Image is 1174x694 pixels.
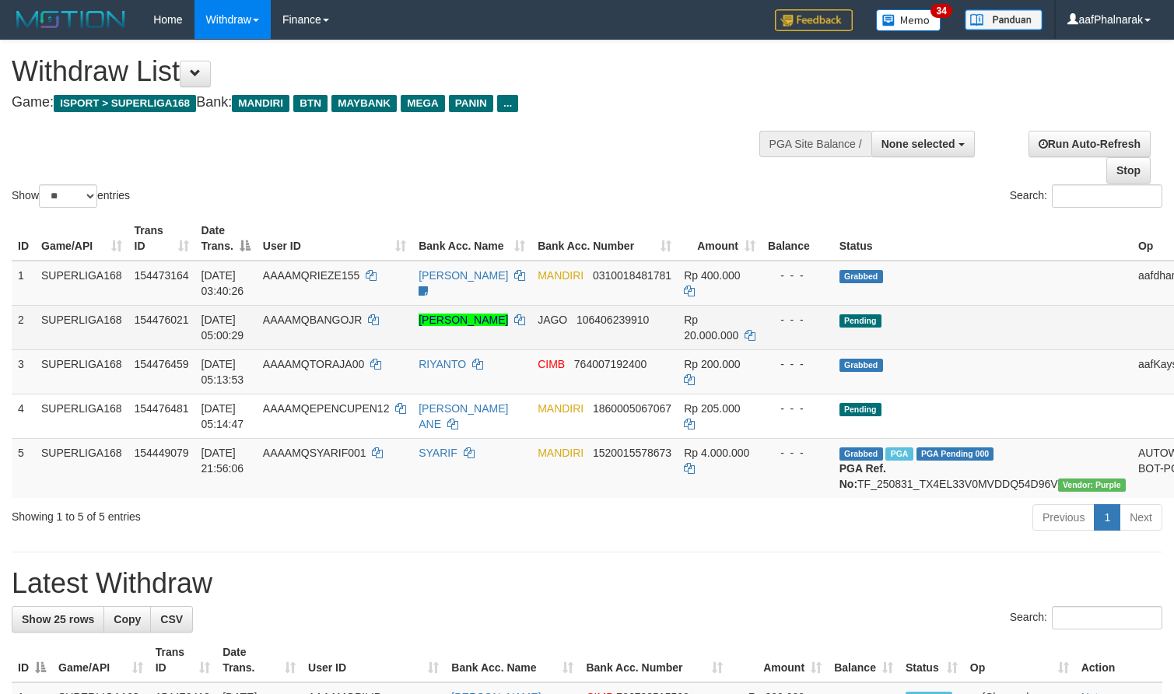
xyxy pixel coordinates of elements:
[828,638,899,682] th: Balance: activate to sort column ascending
[150,606,193,633] a: CSV
[593,447,671,459] span: Copy 1520015578673 to clipboard
[1052,184,1162,208] input: Search:
[12,568,1162,599] h1: Latest Withdraw
[202,314,244,342] span: [DATE] 05:00:29
[759,131,871,157] div: PGA Site Balance /
[1058,478,1126,492] span: Vendor URL: https://trx4.1velocity.biz
[419,314,508,326] a: [PERSON_NAME]
[114,613,141,626] span: Copy
[580,638,729,682] th: Bank Acc. Number: activate to sort column ascending
[202,402,244,430] span: [DATE] 05:14:47
[412,216,531,261] th: Bank Acc. Name: activate to sort column ascending
[12,638,52,682] th: ID: activate to sort column descending
[35,216,128,261] th: Game/API: activate to sort column ascending
[160,613,183,626] span: CSV
[35,305,128,349] td: SUPERLIGA168
[263,447,366,459] span: AAAAMQSYARIF001
[135,269,189,282] span: 154473164
[678,216,762,261] th: Amount: activate to sort column ascending
[12,349,35,394] td: 3
[964,638,1075,682] th: Op: activate to sort column ascending
[871,131,975,157] button: None selected
[1010,606,1162,629] label: Search:
[839,359,883,372] span: Grabbed
[833,438,1132,498] td: TF_250831_TX4EL33V0MVDDQ54D96V
[195,216,257,261] th: Date Trans.: activate to sort column descending
[35,394,128,438] td: SUPERLIGA168
[576,314,649,326] span: Copy 106406239910 to clipboard
[538,314,567,326] span: JAGO
[768,445,827,461] div: - - -
[12,503,478,524] div: Showing 1 to 5 of 5 entries
[1029,131,1151,157] a: Run Auto-Refresh
[12,216,35,261] th: ID
[833,216,1132,261] th: Status
[881,138,955,150] span: None selected
[538,269,583,282] span: MANDIRI
[839,447,883,461] span: Grabbed
[839,314,881,328] span: Pending
[202,447,244,475] span: [DATE] 21:56:06
[331,95,397,112] span: MAYBANK
[593,402,671,415] span: Copy 1860005067067 to clipboard
[419,269,508,282] a: [PERSON_NAME]
[768,401,827,416] div: - - -
[965,9,1043,30] img: panduan.png
[302,638,445,682] th: User ID: activate to sort column ascending
[593,269,671,282] span: Copy 0310018481781 to clipboard
[12,305,35,349] td: 2
[445,638,580,682] th: Bank Acc. Name: activate to sort column ascending
[419,402,508,430] a: [PERSON_NAME] ANE
[1094,504,1120,531] a: 1
[684,447,749,459] span: Rp 4.000.000
[538,447,583,459] span: MANDIRI
[12,95,767,110] h4: Game: Bank:
[839,403,881,416] span: Pending
[497,95,518,112] span: ...
[263,269,360,282] span: AAAAMQRIEZE155
[12,8,130,31] img: MOTION_logo.png
[22,613,94,626] span: Show 25 rows
[684,358,740,370] span: Rp 200.000
[684,269,740,282] span: Rp 400.000
[257,216,412,261] th: User ID: activate to sort column ascending
[12,394,35,438] td: 4
[899,638,964,682] th: Status: activate to sort column ascending
[684,402,740,415] span: Rp 205.000
[419,358,466,370] a: RIYANTO
[538,402,583,415] span: MANDIRI
[1010,184,1162,208] label: Search:
[263,314,363,326] span: AAAAMQBANGOJR
[1106,157,1151,184] a: Stop
[35,438,128,498] td: SUPERLIGA168
[12,606,104,633] a: Show 25 rows
[202,358,244,386] span: [DATE] 05:13:53
[128,216,195,261] th: Trans ID: activate to sort column ascending
[538,358,565,370] span: CIMB
[35,261,128,306] td: SUPERLIGA168
[916,447,994,461] span: PGA Pending
[729,638,828,682] th: Amount: activate to sort column ascending
[419,447,457,459] a: SYARIF
[930,4,951,18] span: 34
[12,184,130,208] label: Show entries
[839,270,883,283] span: Grabbed
[768,312,827,328] div: - - -
[135,314,189,326] span: 154476021
[39,184,97,208] select: Showentries
[1052,606,1162,629] input: Search:
[293,95,328,112] span: BTN
[531,216,678,261] th: Bank Acc. Number: activate to sort column ascending
[263,402,390,415] span: AAAAMQEPENCUPEN12
[135,402,189,415] span: 154476481
[12,261,35,306] td: 1
[574,358,647,370] span: Copy 764007192400 to clipboard
[839,462,886,490] b: PGA Ref. No:
[775,9,853,31] img: Feedback.jpg
[135,358,189,370] span: 154476459
[449,95,493,112] span: PANIN
[762,216,833,261] th: Balance
[52,638,149,682] th: Game/API: activate to sort column ascending
[202,269,244,297] span: [DATE] 03:40:26
[12,56,767,87] h1: Withdraw List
